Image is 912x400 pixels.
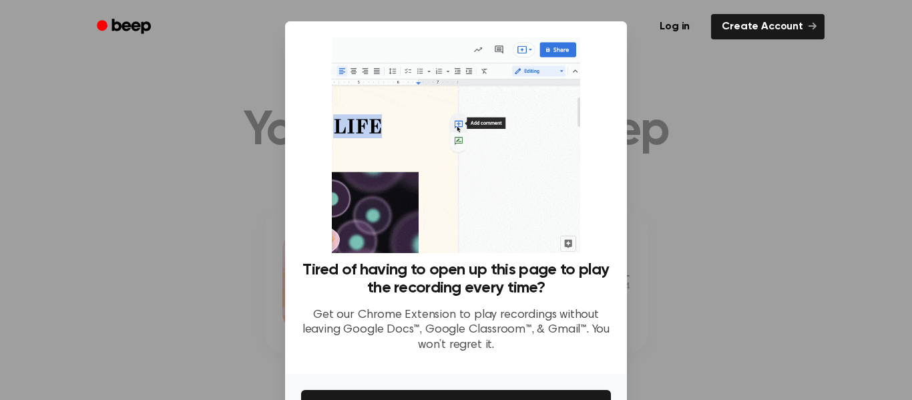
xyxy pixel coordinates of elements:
a: Beep [87,14,163,40]
p: Get our Chrome Extension to play recordings without leaving Google Docs™, Google Classroom™, & Gm... [301,308,611,353]
h3: Tired of having to open up this page to play the recording every time? [301,261,611,297]
a: Create Account [711,14,825,39]
a: Log in [646,11,703,42]
img: Beep extension in action [332,37,580,253]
